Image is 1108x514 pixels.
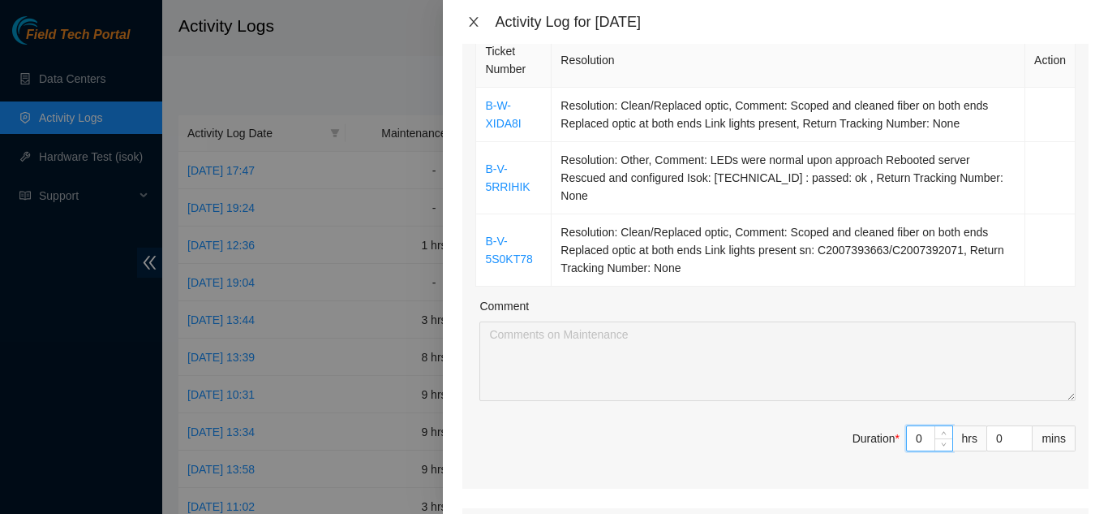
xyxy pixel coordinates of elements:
a: B-V-5S0KT78 [485,235,532,266]
div: Duration [852,430,900,447]
td: Resolution: Other, Comment: LEDs were normal upon approach Rebooted server Rescued and configured... [552,142,1025,214]
th: Ticket Number [476,33,552,88]
span: up [939,428,949,438]
a: B-W-XIDA8I [485,99,521,130]
span: Increase Value [934,426,952,438]
td: Resolution: Clean/Replaced optic, Comment: Scoped and cleaned fiber on both ends Replaced optic a... [552,214,1025,287]
th: Action [1025,33,1076,88]
span: close [467,15,480,28]
label: Comment [479,297,529,315]
a: B-V-5RRIHIK [485,162,530,193]
th: Resolution [552,33,1025,88]
textarea: Comment [479,322,1076,401]
div: hrs [953,425,987,451]
div: Activity Log for [DATE] [495,13,1089,31]
span: down [939,440,949,450]
td: Resolution: Clean/Replaced optic, Comment: Scoped and cleaned fiber on both ends Replaced optic a... [552,88,1025,142]
button: Close [462,15,485,30]
div: mins [1033,425,1076,451]
span: Decrease Value [934,438,952,451]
